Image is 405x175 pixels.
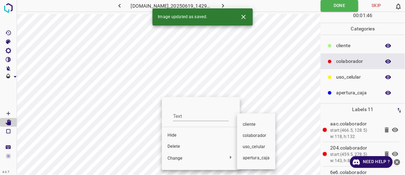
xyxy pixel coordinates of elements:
span: colaborador [243,133,270,139]
span: Image updated as saved. [158,14,208,20]
span: ​​cliente [243,122,270,128]
button: Close [237,10,250,23]
span: apertura_caja [243,155,270,161]
span: uso_celular [243,144,270,150]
